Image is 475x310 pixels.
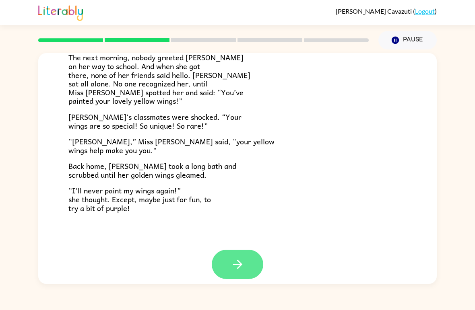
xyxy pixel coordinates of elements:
[336,7,437,15] div: ( )
[38,3,83,21] img: Literably
[68,51,250,107] span: The next morning, nobody greeted [PERSON_NAME] on her way to school. And when she got there, none...
[378,31,437,49] button: Pause
[68,185,211,214] span: “I’ll never paint my wings again!” she thought. Except, maybe just for fun, to try a bit of purple!
[68,111,242,131] span: [PERSON_NAME]'s classmates were shocked. “Your wings are so special! So unique! So rare!”
[336,7,413,15] span: [PERSON_NAME] Cavazuti
[68,135,275,156] span: “[PERSON_NAME],” Miss [PERSON_NAME] said, “your yellow wings help make you you."
[415,7,435,15] a: Logout
[68,160,236,181] span: Back home, [PERSON_NAME] took a long bath and scrubbed until her golden wings gleamed.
